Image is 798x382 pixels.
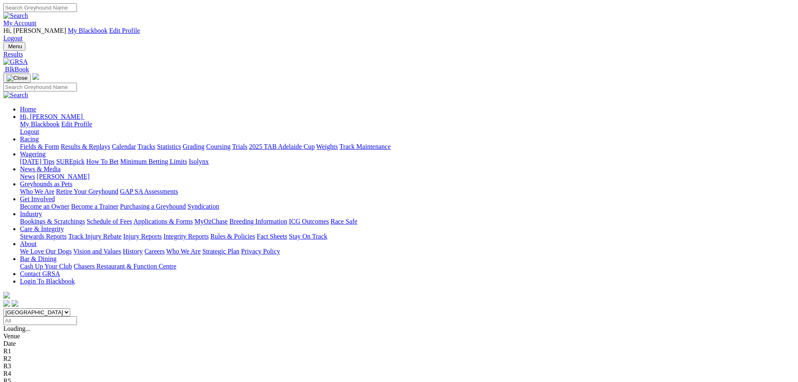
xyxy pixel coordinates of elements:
div: Care & Integrity [20,233,795,240]
a: Care & Integrity [20,225,64,232]
div: Get Involved [20,203,795,210]
input: Search [3,83,77,91]
a: News & Media [20,165,61,173]
a: Calendar [112,143,136,150]
a: Get Involved [20,195,55,202]
a: Industry [20,210,42,217]
div: Bar & Dining [20,263,795,270]
button: Toggle navigation [3,42,25,51]
a: Retire Your Greyhound [56,188,118,195]
a: Applications & Forms [133,218,193,225]
div: News & Media [20,173,795,180]
a: Home [20,106,36,113]
span: BlkBook [5,66,29,73]
div: R3 [3,362,795,370]
a: [PERSON_NAME] [37,173,89,180]
span: Hi, [PERSON_NAME] [20,113,83,120]
a: MyOzChase [195,218,228,225]
a: About [20,240,37,247]
a: News [20,173,35,180]
a: My Blackbook [20,121,60,128]
button: Toggle navigation [3,74,31,83]
div: R2 [3,355,795,362]
a: Chasers Restaurant & Function Centre [74,263,176,270]
a: Stay On Track [289,233,327,240]
img: Search [3,12,28,20]
span: Loading... [3,325,30,332]
input: Search [3,3,77,12]
a: Isolynx [189,158,209,165]
a: Wagering [20,150,46,158]
a: My Account [3,20,37,27]
a: Become an Owner [20,203,69,210]
div: Racing [20,143,795,150]
div: Greyhounds as Pets [20,188,795,195]
a: ICG Outcomes [289,218,329,225]
div: My Account [3,27,795,42]
div: Venue [3,333,795,340]
a: Logout [3,35,22,42]
a: Stewards Reports [20,233,66,240]
span: Hi, [PERSON_NAME] [3,27,66,34]
a: Schedule of Fees [86,218,132,225]
a: GAP SA Assessments [120,188,178,195]
a: Bar & Dining [20,255,57,262]
a: Minimum Betting Limits [120,158,187,165]
a: Edit Profile [109,27,140,34]
img: GRSA [3,58,28,66]
a: BlkBook [3,66,29,73]
a: Greyhounds as Pets [20,180,72,187]
a: History [123,248,143,255]
a: Breeding Information [229,218,287,225]
a: Grading [183,143,204,150]
div: R1 [3,347,795,355]
a: How To Bet [86,158,119,165]
a: Careers [144,248,165,255]
a: Injury Reports [123,233,162,240]
a: Hi, [PERSON_NAME] [20,113,84,120]
a: Weights [316,143,338,150]
a: Racing [20,136,39,143]
a: Rules & Policies [210,233,255,240]
a: Purchasing a Greyhound [120,203,186,210]
a: My Blackbook [68,27,108,34]
a: SUREpick [56,158,84,165]
a: Fact Sheets [257,233,287,240]
a: Privacy Policy [241,248,280,255]
img: Search [3,91,28,99]
a: 2025 TAB Adelaide Cup [249,143,315,150]
a: Fields & Form [20,143,59,150]
a: Trials [232,143,247,150]
div: Industry [20,218,795,225]
img: facebook.svg [3,300,10,307]
a: Statistics [157,143,181,150]
a: Coursing [206,143,231,150]
a: Login To Blackbook [20,278,75,285]
a: Integrity Reports [163,233,209,240]
a: We Love Our Dogs [20,248,71,255]
a: [DATE] Tips [20,158,54,165]
a: Contact GRSA [20,270,60,277]
a: Race Safe [330,218,357,225]
div: Hi, [PERSON_NAME] [20,121,795,136]
a: Edit Profile [62,121,92,128]
a: Strategic Plan [202,248,239,255]
div: Wagering [20,158,795,165]
div: R4 [3,370,795,377]
a: Results [3,51,795,58]
a: Who We Are [20,188,54,195]
img: logo-grsa-white.png [32,73,39,80]
a: Vision and Values [73,248,121,255]
input: Select date [3,316,77,325]
a: Cash Up Your Club [20,263,72,270]
img: logo-grsa-white.png [3,292,10,298]
a: Results & Replays [61,143,110,150]
a: Logout [20,128,39,135]
div: About [20,248,795,255]
span: Menu [8,43,22,49]
a: Syndication [187,203,219,210]
img: Close [7,75,27,81]
a: Track Injury Rebate [68,233,121,240]
a: Bookings & Scratchings [20,218,85,225]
